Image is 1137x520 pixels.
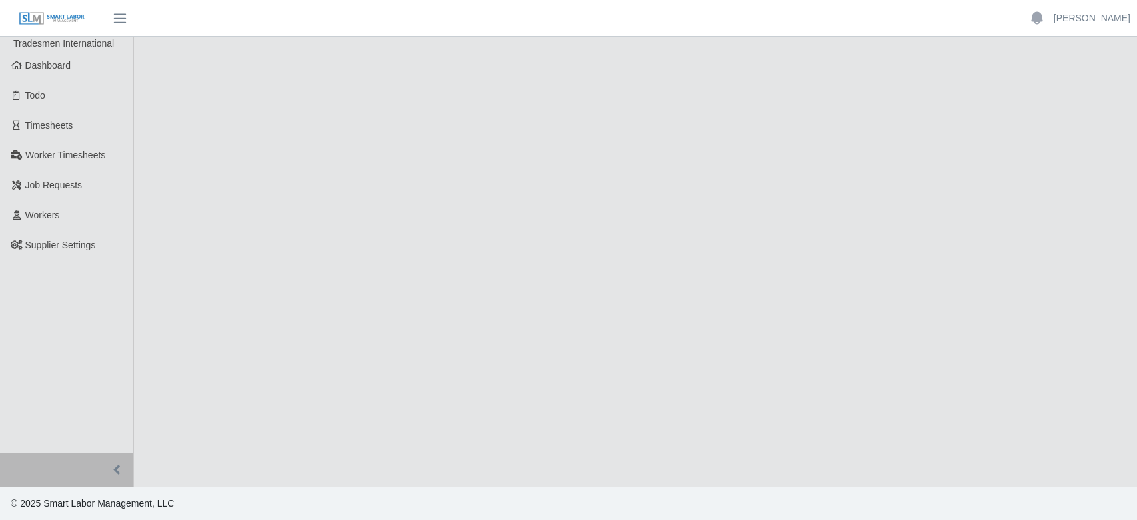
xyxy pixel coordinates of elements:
[25,240,96,250] span: Supplier Settings
[19,11,85,26] img: SLM Logo
[11,498,174,509] span: © 2025 Smart Labor Management, LLC
[25,180,83,190] span: Job Requests
[25,60,71,71] span: Dashboard
[25,150,105,160] span: Worker Timesheets
[1054,11,1130,25] a: [PERSON_NAME]
[25,90,45,101] span: Todo
[25,210,60,220] span: Workers
[13,38,114,49] span: Tradesmen International
[25,120,73,130] span: Timesheets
